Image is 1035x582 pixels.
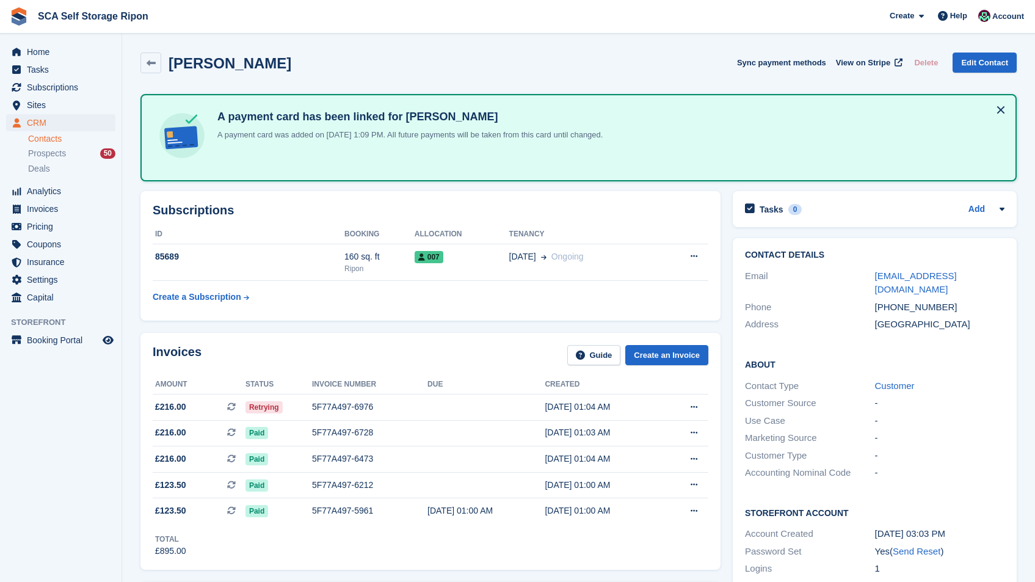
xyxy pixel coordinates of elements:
span: £123.50 [155,479,186,492]
div: Total [155,534,186,545]
th: Status [245,375,312,395]
div: 5F77A497-6728 [312,426,427,439]
span: [DATE] [509,250,536,263]
div: 5F77A497-6473 [312,453,427,465]
a: menu [6,289,115,306]
button: Delete [909,53,943,73]
span: Storefront [11,316,122,329]
a: menu [6,79,115,96]
a: Contacts [28,133,115,145]
div: Use Case [745,414,875,428]
a: Create a Subscription [153,286,249,308]
a: Create an Invoice [625,345,708,365]
div: 160 sq. ft [344,250,415,263]
span: Insurance [27,253,100,271]
span: Subscriptions [27,79,100,96]
div: 85689 [153,250,344,263]
div: [DATE] 01:00 AM [545,479,662,492]
span: Settings [27,271,100,288]
h2: Subscriptions [153,203,708,217]
span: £216.00 [155,401,186,413]
th: ID [153,225,344,244]
span: Tasks [27,61,100,78]
span: Sites [27,96,100,114]
div: [DATE] 01:00 AM [545,504,662,517]
div: 5F77A497-6976 [312,401,427,413]
span: Home [27,43,100,60]
span: £216.00 [155,426,186,439]
h2: Tasks [760,204,783,215]
a: View on Stripe [831,53,905,73]
button: Sync payment methods [737,53,826,73]
th: Invoice number [312,375,427,395]
div: Accounting Nominal Code [745,466,875,480]
h2: [PERSON_NAME] [169,55,291,71]
span: ( ) [890,546,943,556]
div: Marketing Source [745,431,875,445]
a: menu [6,332,115,349]
span: Account [992,10,1024,23]
a: menu [6,183,115,200]
span: £216.00 [155,453,186,465]
a: Guide [567,345,621,365]
div: - [875,466,1005,480]
span: Coupons [27,236,100,253]
div: Customer Source [745,396,875,410]
div: - [875,396,1005,410]
div: 1 [875,562,1005,576]
div: - [875,431,1005,445]
h2: About [745,358,1004,370]
a: Add [968,203,985,217]
span: Help [950,10,967,22]
div: Yes [875,545,1005,559]
th: Allocation [415,225,509,244]
a: Deals [28,162,115,175]
img: stora-icon-8386f47178a22dfd0bd8f6a31ec36ba5ce8667c1dd55bd0f319d3a0aa187defe.svg [10,7,28,26]
div: Create a Subscription [153,291,241,304]
span: Prospects [28,148,66,159]
div: Email [745,269,875,297]
div: Contact Type [745,379,875,393]
span: Paid [245,453,268,465]
span: Paid [245,427,268,439]
a: SCA Self Storage Ripon [33,6,153,26]
span: Invoices [27,200,100,217]
a: menu [6,200,115,217]
div: 50 [100,148,115,159]
img: card-linked-ebf98d0992dc2aeb22e95c0e3c79077019eb2392cfd83c6a337811c24bc77127.svg [156,110,208,161]
span: Paid [245,505,268,517]
span: Pricing [27,218,100,235]
div: 0 [788,204,802,215]
th: Booking [344,225,415,244]
span: 007 [415,251,443,263]
span: Capital [27,289,100,306]
div: Account Created [745,527,875,541]
img: Sam Chapman [978,10,990,22]
span: Retrying [245,401,283,413]
div: Customer Type [745,449,875,463]
div: [DATE] 01:03 AM [545,426,662,439]
a: Edit Contact [953,53,1017,73]
span: Paid [245,479,268,492]
span: Analytics [27,183,100,200]
div: Logins [745,562,875,576]
span: Booking Portal [27,332,100,349]
a: Prospects 50 [28,147,115,160]
a: Preview store [101,333,115,347]
a: menu [6,114,115,131]
a: menu [6,61,115,78]
span: CRM [27,114,100,131]
div: Password Set [745,545,875,559]
a: menu [6,218,115,235]
th: Amount [153,375,245,395]
span: View on Stripe [836,57,890,69]
h2: Invoices [153,345,202,365]
p: A payment card was added on [DATE] 1:09 PM. All future payments will be taken from this card unti... [212,129,603,141]
div: [DATE] 01:04 AM [545,453,662,465]
span: Ongoing [551,252,584,261]
a: Customer [875,380,915,391]
h2: Storefront Account [745,506,1004,518]
div: [GEOGRAPHIC_DATA] [875,318,1005,332]
div: [DATE] 01:04 AM [545,401,662,413]
div: [PHONE_NUMBER] [875,300,1005,315]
